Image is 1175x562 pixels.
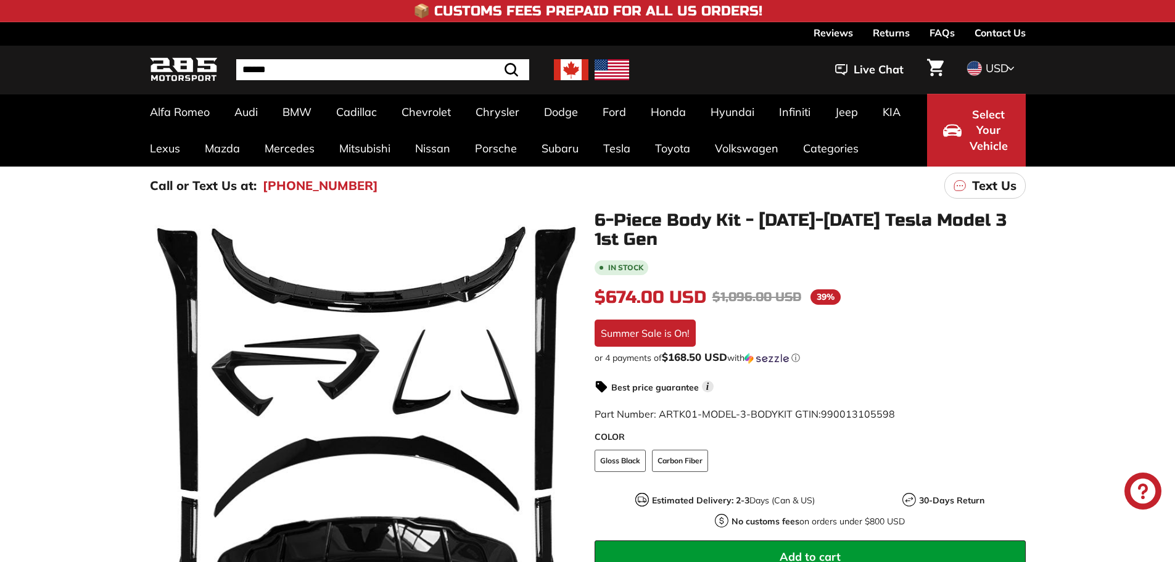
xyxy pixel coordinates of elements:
span: $674.00 USD [595,287,706,308]
a: Toyota [643,130,703,167]
a: Cart [920,49,951,91]
a: Returns [873,22,910,43]
span: Select Your Vehicle [968,107,1010,154]
button: Live Chat [819,54,920,85]
a: KIA [870,94,913,130]
a: Chevrolet [389,94,463,130]
p: Days (Can & US) [652,494,815,507]
p: Text Us [972,176,1016,195]
span: i [702,381,714,392]
a: Reviews [814,22,853,43]
strong: Best price guarantee [611,382,699,393]
a: Text Us [944,173,1026,199]
img: Logo_285_Motorsport_areodynamics_components [150,56,218,85]
a: Ford [590,94,638,130]
h4: 📦 Customs Fees Prepaid for All US Orders! [413,4,762,19]
a: Volkswagen [703,130,791,167]
strong: 30-Days Return [919,495,984,506]
a: Lexus [138,130,192,167]
a: Mitsubishi [327,130,403,167]
div: Summer Sale is On! [595,320,696,347]
label: COLOR [595,431,1026,444]
a: Contact Us [975,22,1026,43]
a: Mazda [192,130,252,167]
a: Categories [791,130,871,167]
a: Cadillac [324,94,389,130]
a: Honda [638,94,698,130]
a: Jeep [823,94,870,130]
button: Select Your Vehicle [927,94,1026,167]
a: Hyundai [698,94,767,130]
p: on orders under $800 USD [732,515,905,528]
a: BMW [270,94,324,130]
a: [PHONE_NUMBER] [263,176,378,195]
span: 39% [810,289,841,305]
a: Chrysler [463,94,532,130]
strong: Estimated Delivery: 2-3 [652,495,749,506]
a: Dodge [532,94,590,130]
a: Subaru [529,130,591,167]
h1: 6-Piece Body Kit - [DATE]-[DATE] Tesla Model 3 1st Gen [595,211,1026,249]
span: $168.50 USD [662,350,727,363]
a: Porsche [463,130,529,167]
span: Live Chat [854,62,904,78]
input: Search [236,59,529,80]
a: Infiniti [767,94,823,130]
inbox-online-store-chat: Shopify online store chat [1121,473,1165,513]
a: Alfa Romeo [138,94,222,130]
span: 990013105598 [821,408,895,420]
a: Tesla [591,130,643,167]
div: or 4 payments of$168.50 USDwithSezzle Click to learn more about Sezzle [595,352,1026,364]
span: Part Number: ARTK01-MODEL-3-BODYKIT GTIN: [595,408,895,420]
p: Call or Text Us at: [150,176,257,195]
a: Nissan [403,130,463,167]
div: or 4 payments of with [595,352,1026,364]
span: $1,096.00 USD [712,289,801,305]
b: In stock [608,264,643,271]
a: FAQs [930,22,955,43]
span: USD [986,61,1008,75]
strong: No customs fees [732,516,799,527]
img: Sezzle [744,353,789,364]
a: Mercedes [252,130,327,167]
a: Audi [222,94,270,130]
